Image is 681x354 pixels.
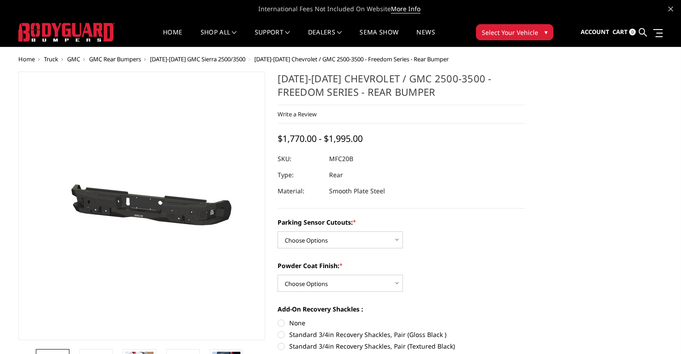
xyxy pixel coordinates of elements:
dt: Material: [278,183,322,199]
span: $1,770.00 - $1,995.00 [278,132,363,145]
span: ▾ [544,27,548,37]
label: Standard 3/4in Recovery Shackles, Pair (Gloss Black ) [278,330,525,339]
a: Truck [44,55,58,63]
a: GMC Rear Bumpers [89,55,141,63]
dt: SKU: [278,151,322,167]
img: BODYGUARD BUMPERS [18,23,115,42]
label: Parking Sensor Cutouts: [278,218,525,227]
a: More Info [391,4,420,13]
dd: Rear [329,167,343,183]
a: Home [18,55,35,63]
dd: MFC20B [329,151,353,167]
label: None [278,318,525,328]
label: Add-On Recovery Shackles : [278,304,525,314]
dd: Smooth Plate Steel [329,183,385,199]
span: [DATE]-[DATE] Chevrolet / GMC 2500-3500 - Freedom Series - Rear Bumper [254,55,449,63]
label: Powder Coat Finish: [278,261,525,270]
a: GMC [67,55,80,63]
a: 2020-2025 Chevrolet / GMC 2500-3500 - Freedom Series - Rear Bumper [18,72,266,340]
span: Account [581,28,609,36]
a: News [416,29,435,47]
a: Support [255,29,290,47]
span: Select Your Vehicle [482,28,538,37]
dt: Type: [278,167,322,183]
a: SEMA Show [360,29,398,47]
h1: [DATE]-[DATE] Chevrolet / GMC 2500-3500 - Freedom Series - Rear Bumper [278,72,525,105]
a: shop all [201,29,237,47]
a: [DATE]-[DATE] GMC Sierra 2500/3500 [150,55,245,63]
button: Select Your Vehicle [476,24,553,40]
img: 2020-2025 Chevrolet / GMC 2500-3500 - Freedom Series - Rear Bumper [30,153,253,259]
span: 0 [629,29,636,35]
a: Home [163,29,182,47]
a: Write a Review [278,110,317,118]
a: Account [581,20,609,44]
span: Cart [612,28,628,36]
a: Dealers [308,29,342,47]
label: Standard 3/4in Recovery Shackles, Pair (Textured Black) [278,341,525,351]
a: Cart 0 [612,20,636,44]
